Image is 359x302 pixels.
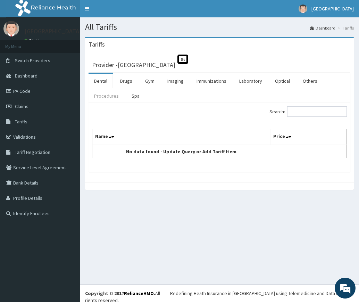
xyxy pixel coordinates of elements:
a: RelianceHMO [124,290,154,296]
a: Drugs [115,74,138,88]
span: Tariff Negotiation [15,149,50,155]
input: Search: [287,106,347,117]
div: Redefining Heath Insurance in [GEOGRAPHIC_DATA] using Telemedicine and Data Science! [170,290,354,297]
li: Tariffs [336,25,354,31]
span: Tariffs [15,119,27,125]
a: Gym [140,74,160,88]
h1: All Tariffs [85,23,354,32]
a: Spa [126,89,145,103]
img: User Image [299,5,307,13]
a: Dental [89,74,113,88]
span: Switch Providers [15,57,50,64]
a: Procedures [89,89,124,103]
a: Imaging [162,74,189,88]
strong: Copyright © 2017 . [85,290,155,296]
a: Dashboard [310,25,335,31]
h3: Provider - [GEOGRAPHIC_DATA] [92,62,175,68]
p: [GEOGRAPHIC_DATA] [24,28,82,34]
h3: Tariffs [89,41,105,48]
span: Claims [15,103,28,109]
span: Dashboard [15,73,37,79]
a: Online [24,38,41,43]
a: Immunizations [191,74,232,88]
a: Others [297,74,323,88]
a: Laboratory [234,74,268,88]
th: Name [92,129,270,145]
span: St [177,55,188,64]
a: Optical [269,74,295,88]
td: No data found - Update Query or Add Tariff Item [92,145,270,158]
th: Price [270,129,347,145]
label: Search: [269,106,347,117]
span: [GEOGRAPHIC_DATA] [311,6,354,12]
img: User Image [3,21,19,36]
